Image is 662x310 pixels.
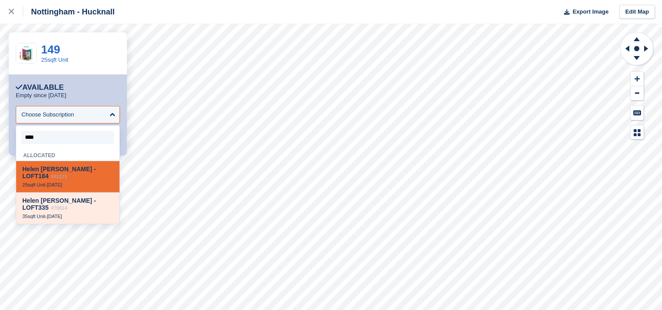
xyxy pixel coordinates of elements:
span: Export Image [572,7,608,16]
span: [DATE] [47,214,62,219]
span: 25sqft Unit [22,182,46,187]
div: Nottingham - Hucknall [23,7,115,17]
span: Hele [22,166,35,173]
p: Empty since [DATE] [16,92,66,99]
span: [DATE] [47,182,62,187]
button: Zoom In [630,72,644,86]
span: 35sqft Unit [22,214,46,219]
div: - [22,182,113,188]
button: Export Image [559,5,609,19]
div: - [22,213,113,219]
div: Allocated [16,148,119,161]
button: Keyboard Shortcuts [630,106,644,120]
button: Map Legend [630,125,644,140]
a: 25sqft Unit [41,56,68,63]
button: Zoom Out [630,86,644,101]
a: Edit Map [619,5,655,19]
span: #41121 [51,174,67,179]
span: n [PERSON_NAME] - LOFT184 [22,166,96,180]
span: Hele [22,197,35,204]
span: #70614 [51,205,67,211]
span: n [PERSON_NAME] - LOFT335 [22,197,96,211]
a: 149 [41,43,60,56]
div: Choose Subscription [21,110,74,119]
img: 25sqft-units.jpg [16,43,36,63]
div: Available [16,83,64,92]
